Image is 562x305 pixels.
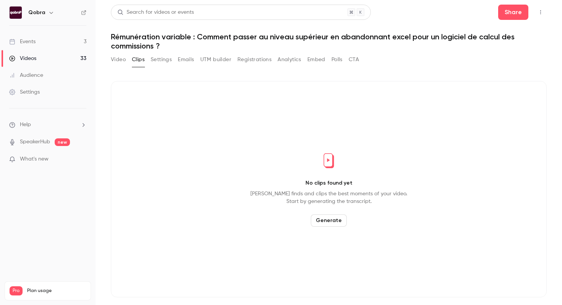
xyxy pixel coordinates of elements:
div: Audience [9,71,43,79]
button: CTA [349,54,359,66]
button: Analytics [278,54,301,66]
button: Video [111,54,126,66]
button: Polls [331,54,343,66]
div: Settings [9,88,40,96]
button: Generate [311,214,347,227]
span: new [55,138,70,146]
div: Search for videos or events [117,8,194,16]
span: Plan usage [27,288,86,294]
div: Videos [9,55,36,62]
div: Events [9,38,36,45]
h6: Qobra [28,9,45,16]
button: Top Bar Actions [534,6,547,18]
span: Pro [10,286,23,295]
button: Embed [307,54,325,66]
a: SpeakerHub [20,138,50,146]
span: Help [20,121,31,129]
button: Registrations [237,54,271,66]
button: UTM builder [200,54,231,66]
img: Qobra [10,6,22,19]
p: No clips found yet [305,179,352,187]
button: Emails [178,54,194,66]
button: Clips [132,54,145,66]
p: [PERSON_NAME] finds and clips the best moments of your video. Start by generating the transcript. [250,190,407,205]
span: What's new [20,155,49,163]
li: help-dropdown-opener [9,121,86,129]
button: Share [498,5,528,20]
h1: Rémunération variable : Comment passer au niveau supérieur en abandonnant excel pour un logiciel ... [111,32,547,50]
button: Settings [151,54,172,66]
